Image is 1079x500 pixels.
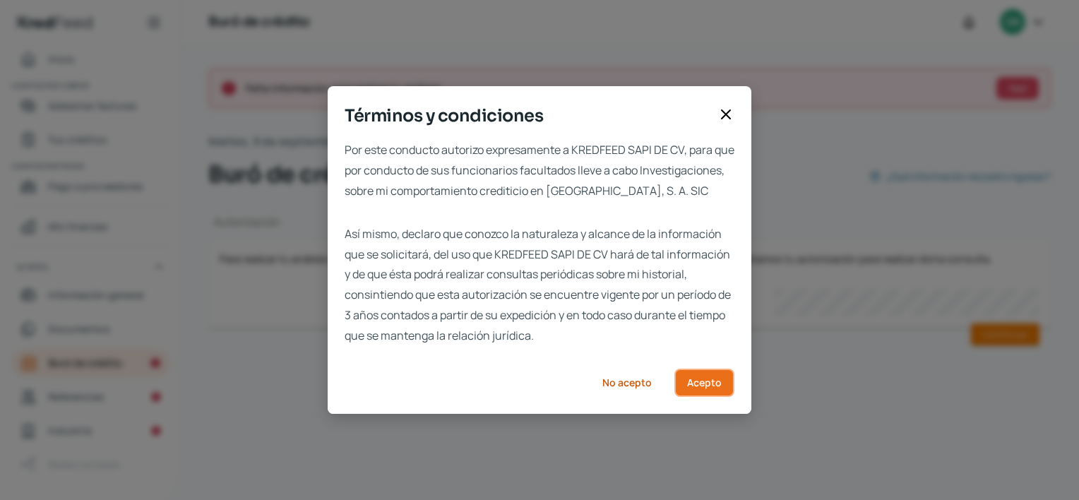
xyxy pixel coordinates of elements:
[687,378,722,388] span: Acepto
[674,369,734,397] button: Acepto
[345,140,734,201] span: Por este conducto autorizo expresamente a KREDFEED SAPI DE CV, para que por conducto de sus funci...
[602,378,652,388] span: No acepto
[345,224,734,346] span: Así mismo, declaro que conozco la naturaleza y alcance de la información que se solicitará, del u...
[591,369,663,397] button: No acepto
[345,103,712,129] span: Términos y condiciones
